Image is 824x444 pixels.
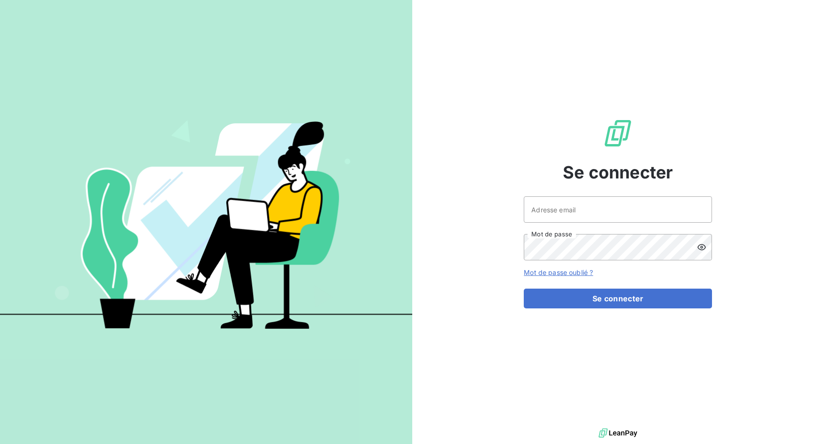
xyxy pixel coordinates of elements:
[563,160,673,185] span: Se connecter
[524,196,712,223] input: placeholder
[599,426,637,440] img: logo
[603,118,633,148] img: Logo LeanPay
[524,289,712,308] button: Se connecter
[524,268,593,276] a: Mot de passe oublié ?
